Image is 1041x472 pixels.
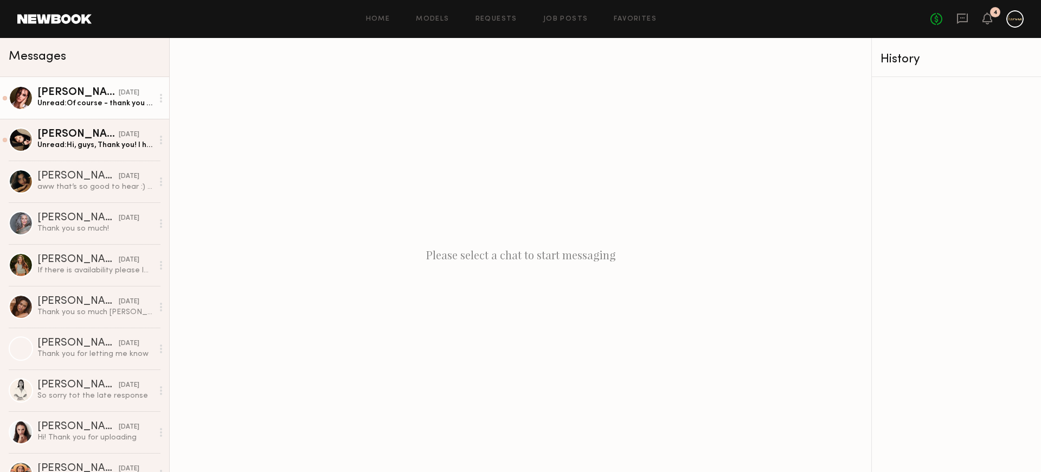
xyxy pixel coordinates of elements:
[475,16,517,23] a: Requests
[37,182,153,192] div: aww that’s so good to hear :) and yes please do it was such a pleasure to work with everyone 💕
[170,38,871,472] div: Please select a chat to start messaging
[37,307,153,317] div: Thank you so much [PERSON_NAME], I completely get it. I would love to work with you guys very soo...
[119,422,139,432] div: [DATE]
[37,254,119,265] div: [PERSON_NAME]
[37,432,153,443] div: Hi! Thank you for uploading
[37,98,153,109] div: Unread: Of course - thank you so much for having me it was a pleasure ! X
[37,380,119,391] div: [PERSON_NAME]
[37,171,119,182] div: [PERSON_NAME]
[543,16,588,23] a: Job Posts
[37,391,153,401] div: So sorry tot the late response
[119,255,139,265] div: [DATE]
[37,265,153,276] div: If there is availability please let me know. I am available that date.
[119,297,139,307] div: [DATE]
[366,16,390,23] a: Home
[37,349,153,359] div: Thank you for letting me know
[614,16,657,23] a: Favorites
[993,10,998,16] div: 4
[119,171,139,182] div: [DATE]
[119,213,139,224] div: [DATE]
[119,380,139,391] div: [DATE]
[37,296,119,307] div: [PERSON_NAME]
[37,140,153,150] div: Unread: Hi, guys, Thank you! I had a great time shooting with you!
[37,87,119,98] div: [PERSON_NAME]
[119,88,139,98] div: [DATE]
[9,50,66,63] span: Messages
[37,338,119,349] div: [PERSON_NAME]
[37,213,119,224] div: [PERSON_NAME]
[119,339,139,349] div: [DATE]
[416,16,449,23] a: Models
[881,53,1032,66] div: History
[37,129,119,140] div: [PERSON_NAME]
[37,224,153,234] div: Thank you so much!
[119,130,139,140] div: [DATE]
[37,422,119,432] div: [PERSON_NAME]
